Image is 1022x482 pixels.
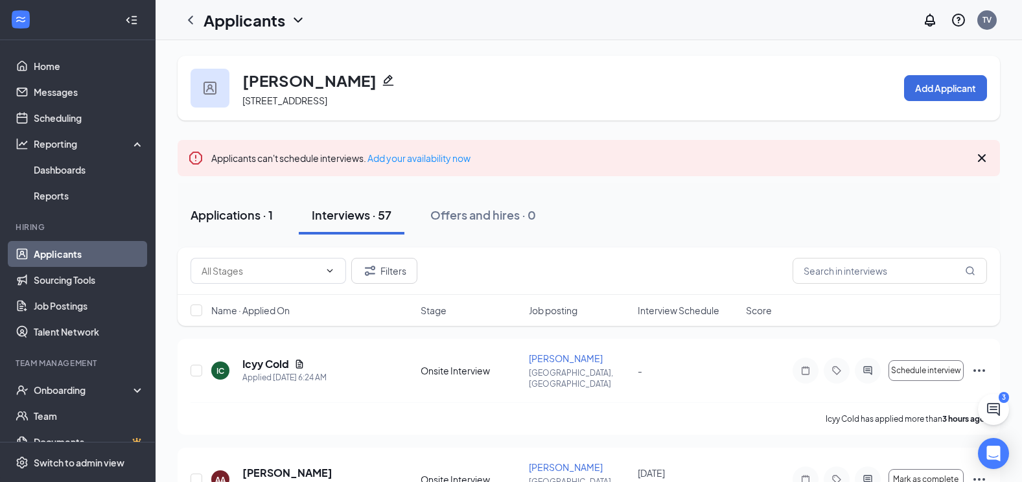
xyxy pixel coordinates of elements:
svg: Settings [16,456,29,469]
svg: WorkstreamLogo [14,13,27,26]
span: Score [746,304,772,317]
a: Sourcing Tools [34,267,145,293]
div: Onboarding [34,384,134,396]
button: ChatActive [978,394,1009,425]
div: IC [216,365,224,376]
span: [PERSON_NAME] [529,461,603,473]
a: Team [34,403,145,429]
a: Home [34,53,145,79]
div: Applications · 1 [191,207,273,223]
svg: Tag [829,365,844,376]
div: Onsite Interview [421,364,521,377]
a: DocumentsCrown [34,429,145,455]
span: Name · Applied On [211,304,290,317]
h1: Applicants [203,9,285,31]
div: Interviews · 57 [312,207,391,223]
input: All Stages [202,264,319,278]
a: Job Postings [34,293,145,319]
b: 3 hours ago [942,414,985,424]
div: TV [982,14,992,25]
svg: Notifications [922,12,938,28]
h5: [PERSON_NAME] [242,466,332,480]
button: Schedule interview [888,360,964,381]
svg: ChevronDown [290,12,306,28]
svg: Document [294,359,305,369]
svg: Cross [974,150,990,166]
svg: Analysis [16,137,29,150]
svg: Ellipses [971,363,987,378]
svg: UserCheck [16,384,29,396]
svg: QuestionInfo [951,12,966,28]
a: Scheduling [34,105,145,131]
span: Job posting [529,304,577,317]
span: [PERSON_NAME] [529,352,603,364]
div: Offers and hires · 0 [430,207,536,223]
h3: [PERSON_NAME] [242,69,377,91]
p: Icyy Cold has applied more than . [826,413,987,424]
svg: Collapse [125,14,138,27]
div: Open Intercom Messenger [978,438,1009,469]
svg: MagnifyingGlass [965,266,975,276]
a: Add your availability now [367,152,470,164]
button: Add Applicant [904,75,987,101]
div: Reporting [34,137,145,150]
svg: ChevronLeft [183,12,198,28]
a: Messages [34,79,145,105]
span: Applicants can't schedule interviews. [211,152,470,164]
svg: ChevronDown [325,266,335,276]
a: Applicants [34,241,145,267]
img: user icon [203,82,216,95]
input: Search in interviews [793,258,987,284]
span: Schedule interview [891,366,961,375]
a: Talent Network [34,319,145,345]
div: Applied [DATE] 6:24 AM [242,371,327,384]
div: Hiring [16,222,142,233]
div: Switch to admin view [34,456,124,469]
a: Reports [34,183,145,209]
span: Interview Schedule [638,304,719,317]
button: Filter Filters [351,258,417,284]
svg: ChatActive [986,402,1001,417]
svg: Pencil [382,74,395,87]
div: 3 [999,392,1009,403]
h5: Icyy Cold [242,357,289,371]
span: Stage [421,304,447,317]
div: Team Management [16,358,142,369]
svg: Error [188,150,203,166]
p: [GEOGRAPHIC_DATA], [GEOGRAPHIC_DATA] [529,367,629,389]
a: Dashboards [34,157,145,183]
span: - [638,365,642,376]
svg: Note [798,365,813,376]
span: [STREET_ADDRESS] [242,95,327,106]
svg: ActiveChat [860,365,876,376]
svg: Filter [362,263,378,279]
